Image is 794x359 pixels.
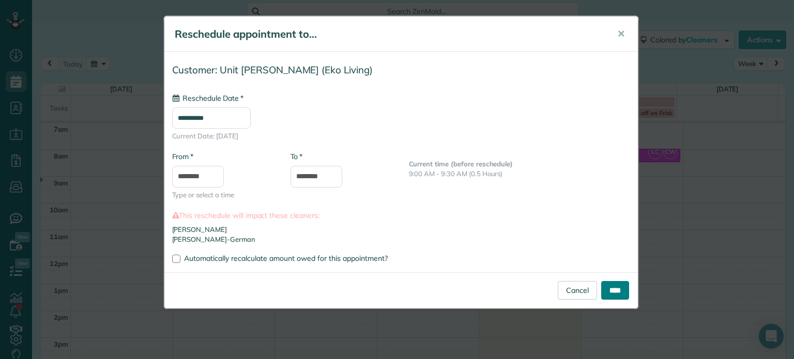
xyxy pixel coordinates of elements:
p: 9:00 AM - 9:30 AM (0.5 Hours) [409,169,630,179]
a: Cancel [558,281,597,300]
li: [PERSON_NAME] [172,225,630,235]
label: This reschedule will impact these cleaners: [172,210,630,221]
label: Reschedule Date [172,93,243,103]
b: Current time (before reschedule) [409,160,513,168]
span: Current Date: [DATE] [172,131,630,141]
span: Type or select a time [172,190,275,200]
span: ✕ [617,28,625,40]
h4: Customer: Unit [PERSON_NAME] (Eko Living) [172,65,630,75]
li: [PERSON_NAME]-German [172,235,630,244]
label: To [291,151,302,162]
label: From [172,151,193,162]
h5: Reschedule appointment to... [175,27,603,41]
span: Automatically recalculate amount owed for this appointment? [184,254,388,263]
